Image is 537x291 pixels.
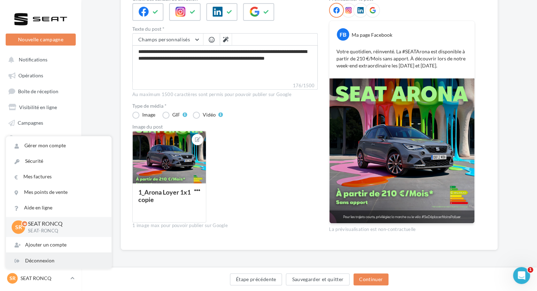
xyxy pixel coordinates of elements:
a: Visibilité en ligne [4,100,77,113]
a: SR SEAT RONCQ [6,272,76,285]
div: 1 image max pour pouvoir publier sur Google [132,222,318,229]
button: Étape précédente [230,273,282,285]
a: PLV et print personnalisable [4,179,77,200]
button: Notifications [4,53,74,66]
p: SEAT RONCQ [28,220,100,228]
div: Au maximum 1500 caractères sont permis pour pouvoir publier sur Google [132,91,318,98]
label: 176/1500 [132,82,318,90]
span: Opérations [18,72,43,78]
a: Sécurité [6,153,111,169]
div: 1_Arona Loyer 1x1 copie [138,188,191,203]
span: SR [15,223,22,231]
p: Votre quotidien, réinventé. La #SEATArona est disponible à partir de 210 €/Mois sans apport. À dé... [336,48,467,69]
button: Champs personnalisés [133,34,203,46]
a: Campagnes [4,116,77,129]
a: Aide en ligne [6,200,111,215]
div: La prévisualisation est non-contractuelle [329,224,475,233]
span: Champs personnalisés [138,36,190,42]
a: Gérer mon compte [6,138,111,153]
a: Opérations [4,69,77,81]
a: Boîte de réception [4,84,77,97]
button: Nouvelle campagne [6,34,76,46]
span: Campagnes [18,120,43,126]
iframe: Intercom live chat [513,267,530,284]
div: GIF [172,112,180,117]
button: Sauvegarder et quitter [286,273,350,285]
span: Notifications [19,57,47,63]
div: Image [142,112,155,117]
div: Image du post [132,124,318,129]
a: Calendrier [4,163,77,176]
p: SEAT-RONCQ [28,228,100,234]
button: Continuer [353,273,388,285]
span: Contacts [18,135,37,141]
a: Contacts [4,132,77,144]
label: Type de média * [132,103,318,108]
span: 1 [527,267,533,273]
div: FB [337,28,349,41]
span: Boîte de réception [18,88,58,94]
div: Ma page Facebook [352,31,392,38]
a: Mes points de vente [6,184,111,200]
span: SR [10,275,16,282]
span: Visibilité en ligne [19,104,57,110]
a: Campagnes DataOnDemand [4,202,77,223]
a: Médiathèque [4,147,77,160]
div: Ajouter un compte [6,237,111,253]
div: Vidéo [203,112,216,117]
p: SEAT RONCQ [21,275,68,282]
a: Mes factures [6,169,111,184]
label: Texte du post * [132,26,318,31]
div: Déconnexion [6,253,111,268]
